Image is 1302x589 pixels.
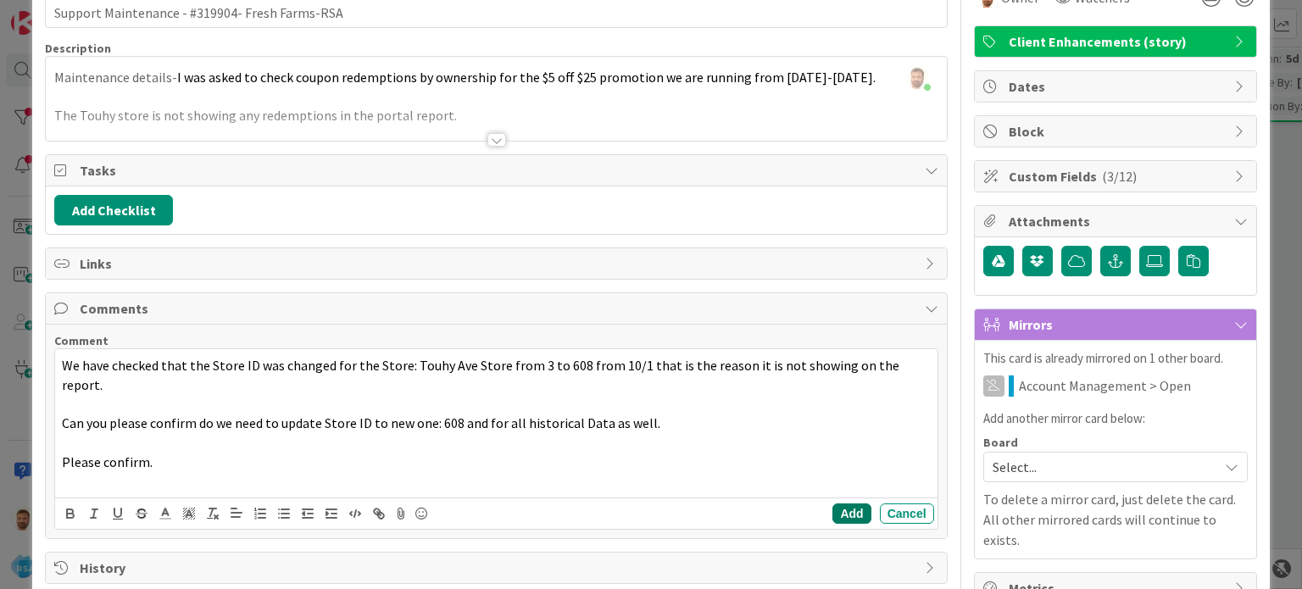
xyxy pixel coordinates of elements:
[45,41,111,56] span: Description
[62,453,153,470] span: Please confirm.
[1102,168,1137,185] span: ( 3/12 )
[62,414,660,431] span: Can you please confirm do we need to update Store ID to new one: 608 and for all historical Data ...
[80,253,915,274] span: Links
[983,349,1248,369] p: This card is already mirrored on 1 other board.
[1009,314,1226,335] span: Mirrors
[54,333,108,348] span: Comment
[1019,375,1191,396] span: Account Management > Open
[983,489,1248,550] p: To delete a mirror card, just delete the card. All other mirrored cards will continue to exists.
[983,436,1018,448] span: Board
[1009,166,1226,186] span: Custom Fields
[80,558,915,578] span: History
[62,357,902,393] span: We have checked that the Store ID was changed for the Store: Touhy Ave Store from 3 to 608 from 1...
[80,298,915,319] span: Comments
[983,409,1248,429] p: Add another mirror card below:
[1009,211,1226,231] span: Attachments
[54,195,173,225] button: Add Checklist
[1009,121,1226,142] span: Block
[80,160,915,181] span: Tasks
[905,65,929,89] img: XQnMoIyljuWWkMzYLB6n4fjicomZFlZU.png
[832,503,871,524] button: Add
[1009,31,1226,52] span: Client Enhancements (story)
[54,68,938,87] p: Maintenance details-
[880,503,934,524] button: Cancel
[177,69,876,86] span: I was asked to check coupon redemptions by ownership for the $5 off $25 promotion we are running ...
[993,455,1210,479] span: Select...
[1009,76,1226,97] span: Dates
